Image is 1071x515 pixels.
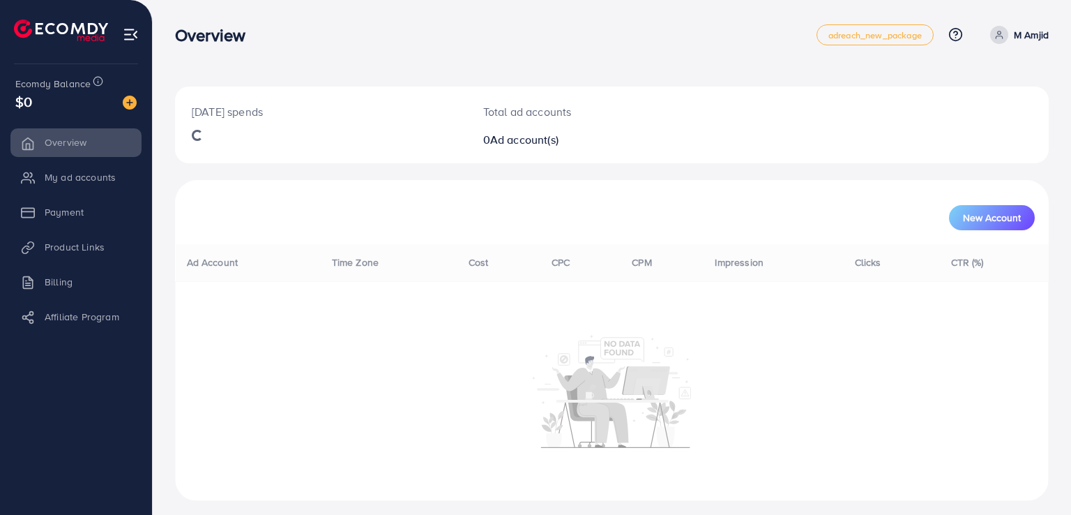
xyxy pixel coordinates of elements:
[963,213,1021,223] span: New Account
[483,103,668,120] p: Total ad accounts
[123,96,137,110] img: image
[828,31,922,40] span: adreach_new_package
[123,27,139,43] img: menu
[490,132,559,147] span: Ad account(s)
[1014,27,1049,43] p: M Amjid
[985,26,1049,44] a: M Amjid
[949,205,1035,230] button: New Account
[192,103,450,120] p: [DATE] spends
[816,24,934,45] a: adreach_new_package
[483,133,668,147] h2: 0
[175,25,257,45] h3: Overview
[15,91,32,112] span: $0
[15,77,91,91] span: Ecomdy Balance
[14,20,108,41] img: logo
